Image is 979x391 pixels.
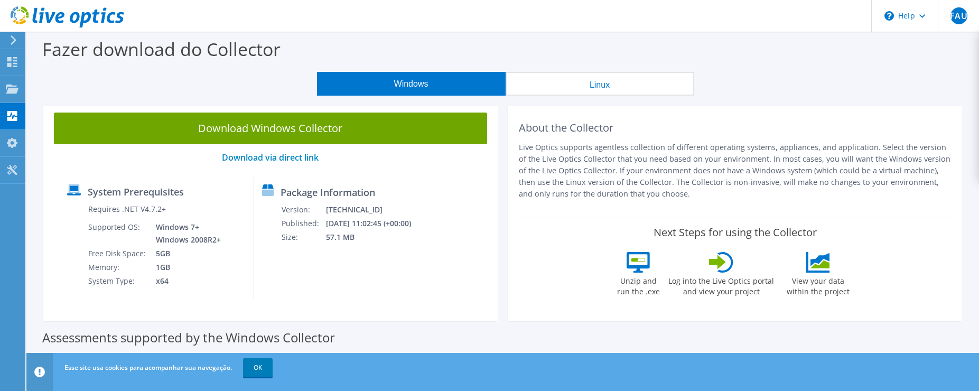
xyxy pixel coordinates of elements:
svg: \n [884,11,894,21]
td: Windows 7+ Windows 2008R2+ [148,220,223,247]
label: View your data within the project [780,273,856,297]
td: 1GB [148,260,223,274]
label: Package Information [281,187,375,198]
p: Live Optics supports agentless collection of different operating systems, appliances, and applica... [519,142,952,200]
td: [DATE] 11:02:45 (+00:00) [325,217,425,230]
td: Size: [281,230,325,244]
td: x64 [148,274,223,288]
span: Esse site usa cookies para acompanhar sua navegação. [64,363,232,372]
td: Supported OS: [88,220,148,247]
label: System Prerequisites [88,187,184,197]
a: Download via direct link [222,152,319,163]
td: Version: [281,203,325,217]
label: Assessments supported by the Windows Collector [42,332,335,343]
td: [TECHNICAL_ID] [325,203,425,217]
label: Fazer download do Collector [42,37,281,61]
label: Next Steps for using the Collector [654,226,817,239]
td: 57.1 MB [325,230,425,244]
td: System Type: [88,274,148,288]
label: Unzip and run the .exe [614,273,663,297]
span: FAU [950,7,967,24]
td: Published: [281,217,325,230]
td: Memory: [88,260,148,274]
a: OK [243,358,273,377]
td: 5GB [148,247,223,260]
button: Linux [506,72,694,96]
a: Download Windows Collector [54,113,487,144]
label: Log into the Live Optics portal and view your project [668,273,775,297]
button: Windows [317,72,506,96]
label: Requires .NET V4.7.2+ [88,204,166,215]
h2: About the Collector [519,122,952,134]
td: Free Disk Space: [88,247,148,260]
